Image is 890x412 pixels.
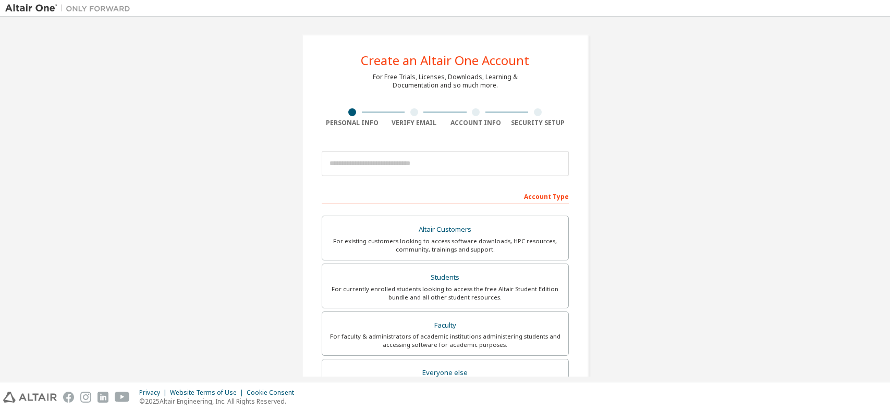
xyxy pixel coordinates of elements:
div: Account Info [445,119,507,127]
div: For currently enrolled students looking to access the free Altair Student Edition bundle and all ... [328,285,562,302]
div: For faculty & administrators of academic institutions administering students and accessing softwa... [328,332,562,349]
div: Privacy [139,389,170,397]
div: For Free Trials, Licenses, Downloads, Learning & Documentation and so much more. [373,73,518,90]
div: Account Type [322,188,569,204]
div: Personal Info [322,119,384,127]
img: facebook.svg [63,392,74,403]
div: Faculty [328,318,562,333]
div: Website Terms of Use [170,389,247,397]
div: Students [328,270,562,285]
div: Cookie Consent [247,389,300,397]
div: Altair Customers [328,222,562,237]
img: youtube.svg [115,392,130,403]
img: altair_logo.svg [3,392,57,403]
div: For existing customers looking to access software downloads, HPC resources, community, trainings ... [328,237,562,254]
img: Altair One [5,3,136,14]
div: Create an Altair One Account [361,54,529,67]
img: linkedin.svg [97,392,108,403]
img: instagram.svg [80,392,91,403]
p: © 2025 Altair Engineering, Inc. All Rights Reserved. [139,397,300,406]
div: Everyone else [328,366,562,380]
div: Security Setup [507,119,569,127]
div: Verify Email [383,119,445,127]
